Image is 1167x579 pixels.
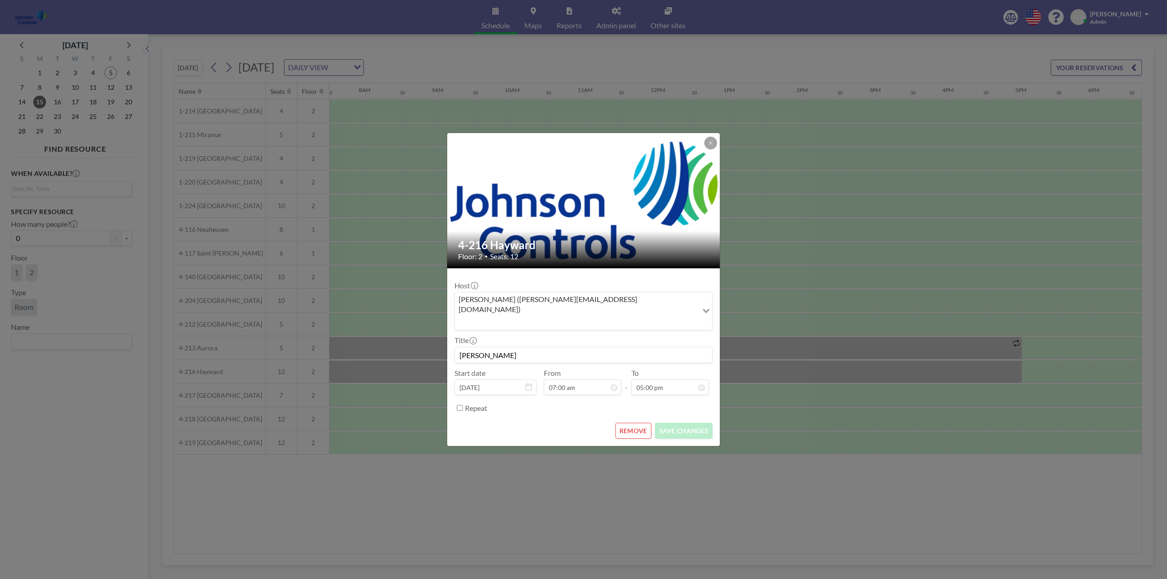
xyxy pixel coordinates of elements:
[455,347,712,363] input: (No title)
[465,404,487,413] label: Repeat
[456,316,697,328] input: Search for option
[454,369,485,378] label: Start date
[485,253,488,260] span: •
[615,423,651,439] button: REMOVE
[655,423,713,439] button: SAVE CHANGES
[625,372,628,392] span: -
[454,336,476,345] label: Title
[457,294,696,315] span: [PERSON_NAME] ([PERSON_NAME][EMAIL_ADDRESS][DOMAIN_NAME])
[458,252,482,261] span: Floor: 2
[454,281,477,290] label: Host
[631,369,639,378] label: To
[447,123,721,277] img: 537.png
[490,252,518,261] span: Seats: 12
[458,238,710,252] h2: 4-216 Hayward
[455,292,712,330] div: Search for option
[544,369,561,378] label: From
